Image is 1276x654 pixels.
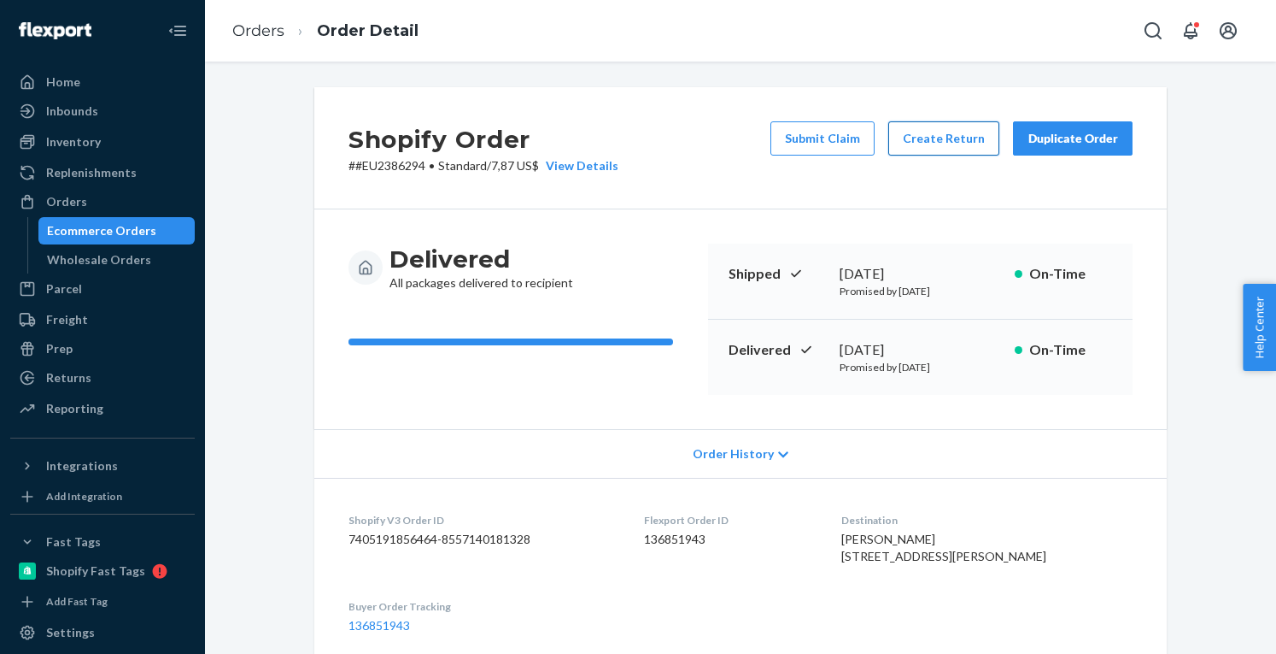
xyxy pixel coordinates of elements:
[693,445,774,463] span: Order History
[10,335,195,362] a: Prep
[1211,14,1245,48] button: Open account menu
[840,340,1001,360] div: [DATE]
[46,311,88,328] div: Freight
[317,21,419,40] a: Order Detail
[841,513,1133,527] dt: Destination
[219,6,432,56] ol: breadcrumbs
[46,533,101,551] div: Fast Tags
[888,121,999,156] button: Create Return
[10,306,195,333] a: Freight
[389,244,573,274] h3: Delivered
[348,599,617,614] dt: Buyer Order Tracking
[38,246,196,274] a: Wholesale Orders
[161,14,195,48] button: Close Navigation
[10,452,195,480] button: Integrations
[840,284,1001,298] p: Promised by [DATE]
[10,528,195,556] button: Fast Tags
[10,486,195,507] a: Add Integration
[46,280,82,298] div: Parcel
[1027,130,1118,147] div: Duplicate Order
[348,157,618,174] p: # #EU2386294 / 7,87 US$
[729,264,826,284] p: Shipped
[46,457,118,474] div: Integrations
[46,489,122,504] div: Add Integration
[46,164,137,181] div: Replenishments
[1029,340,1112,360] p: On-Time
[10,128,195,156] a: Inventory
[1136,14,1170,48] button: Open Search Box
[38,217,196,245] a: Ecommerce Orders
[10,395,195,422] a: Reporting
[46,624,95,641] div: Settings
[348,121,618,157] h2: Shopify Order
[19,22,91,39] img: Flexport logo
[348,513,617,527] dt: Shopify V3 Order ID
[348,531,617,548] dd: 7405191856464-8557140181328
[1243,284,1276,371] button: Help Center
[46,400,103,417] div: Reporting
[644,531,815,548] dd: 136851943
[729,340,826,360] p: Delivered
[840,360,1001,374] p: Promised by [DATE]
[10,364,195,392] a: Returns
[1029,264,1112,284] p: On-Time
[770,121,875,156] button: Submit Claim
[10,188,195,215] a: Orders
[10,592,195,612] a: Add Fast Tag
[47,222,156,239] div: Ecommerce Orders
[10,68,195,96] a: Home
[46,340,73,357] div: Prep
[47,251,151,268] div: Wholesale Orders
[10,275,195,303] a: Parcel
[10,619,195,646] a: Settings
[1013,121,1133,156] button: Duplicate Order
[46,133,101,150] div: Inventory
[1174,14,1208,48] button: Open notifications
[348,618,410,633] a: 136851943
[10,159,195,186] a: Replenishments
[46,74,80,91] div: Home
[539,157,618,174] button: View Details
[438,158,487,173] span: Standard
[429,158,435,173] span: •
[840,264,1001,284] div: [DATE]
[46,193,87,210] div: Orders
[10,97,195,125] a: Inbounds
[841,532,1046,563] span: [PERSON_NAME] [STREET_ADDRESS][PERSON_NAME]
[46,103,98,120] div: Inbounds
[10,557,195,585] a: Shopify Fast Tags
[644,513,815,527] dt: Flexport Order ID
[389,244,573,292] div: All packages delivered to recipient
[46,563,145,580] div: Shopify Fast Tags
[46,594,108,609] div: Add Fast Tag
[46,369,91,386] div: Returns
[232,21,284,40] a: Orders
